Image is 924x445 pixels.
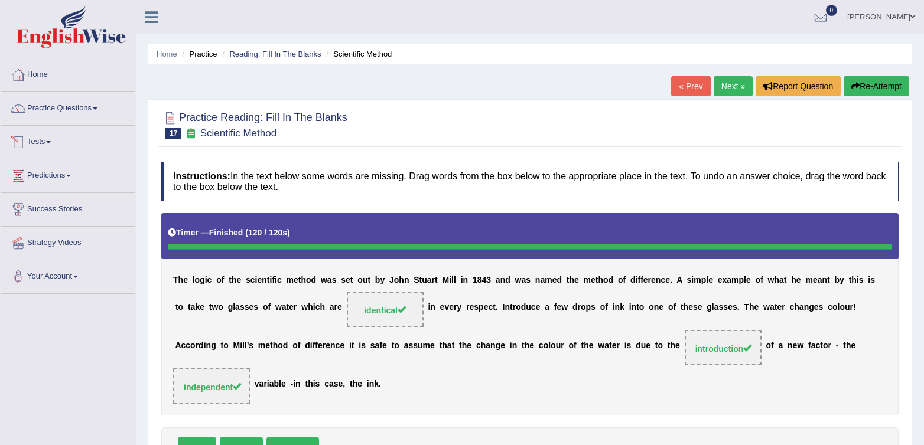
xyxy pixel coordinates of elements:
[636,275,638,284] b: i
[419,275,422,284] b: t
[733,302,737,312] b: s
[435,275,438,284] b: t
[739,275,744,284] b: p
[428,302,430,312] b: i
[630,275,636,284] b: d
[332,275,337,284] b: s
[346,275,350,284] b: e
[768,275,775,284] b: w
[1,227,135,256] a: Strategy Videos
[600,302,606,312] b: o
[774,275,779,284] b: h
[444,302,449,312] b: v
[629,302,632,312] b: i
[746,275,751,284] b: e
[449,275,451,284] b: i
[258,341,265,350] b: m
[791,275,796,284] b: h
[640,275,643,284] b: f
[744,275,746,284] b: l
[784,275,787,284] b: t
[813,275,818,284] b: e
[1,260,135,290] a: Your Account
[756,275,761,284] b: o
[486,275,491,284] b: 3
[737,302,740,312] b: .
[835,275,840,284] b: b
[268,302,271,312] b: f
[250,275,255,284] b: c
[651,275,656,284] b: e
[218,302,223,312] b: o
[205,275,207,284] b: i
[212,302,218,312] b: w
[756,76,841,96] button: Report Question
[469,302,474,312] b: e
[245,302,249,312] b: s
[561,302,568,312] b: w
[183,275,188,284] b: e
[643,275,648,284] b: e
[615,302,620,312] b: n
[454,275,456,284] b: l
[618,275,623,284] b: o
[301,302,308,312] b: w
[196,341,199,350] b: r
[649,302,654,312] b: o
[659,302,663,312] b: e
[334,302,337,312] b: r
[278,341,283,350] b: o
[422,275,427,284] b: u
[714,302,719,312] b: a
[294,275,298,284] b: e
[461,275,463,284] b: i
[347,292,424,327] span: Drop target
[305,341,310,350] b: d
[845,302,850,312] b: u
[211,341,216,350] b: g
[515,275,522,284] b: w
[1,126,135,155] a: Tests
[466,302,469,312] b: r
[552,275,557,284] b: e
[301,275,306,284] b: h
[179,48,217,60] li: Practice
[206,341,212,350] b: n
[620,302,624,312] b: k
[199,341,204,350] b: d
[474,302,479,312] b: s
[581,302,586,312] b: o
[443,275,450,284] b: M
[364,306,406,315] span: identical
[623,275,626,284] b: f
[639,302,645,312] b: o
[287,302,289,312] b: t
[209,228,243,237] b: Finished
[414,275,419,284] b: S
[191,302,196,312] b: a
[488,302,493,312] b: c
[828,302,832,312] b: c
[178,275,184,284] b: h
[204,341,206,350] b: i
[799,302,804,312] b: a
[723,275,727,284] b: x
[165,128,181,139] span: 17
[232,275,237,284] b: h
[240,341,242,350] b: i
[526,275,531,284] b: s
[826,5,838,16] span: 0
[636,302,639,312] b: t
[844,76,909,96] button: Re-Attempt
[249,302,254,312] b: e
[255,275,258,284] b: i
[693,302,698,312] b: s
[375,275,380,284] b: b
[521,302,526,312] b: d
[245,228,248,237] b: (
[246,275,250,284] b: s
[794,302,799,312] b: h
[731,275,738,284] b: m
[235,302,240,312] b: a
[526,302,531,312] b: u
